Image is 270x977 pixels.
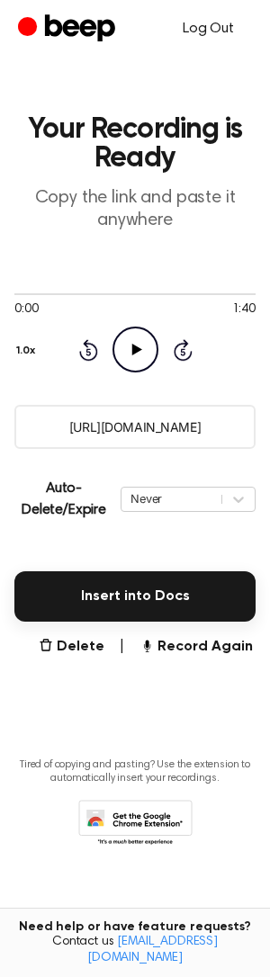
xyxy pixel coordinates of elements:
[139,636,253,658] button: Record Again
[14,571,256,622] button: Insert into Docs
[14,115,256,173] h1: Your Recording is Ready
[14,300,38,319] span: 0:00
[14,336,42,366] button: 1.0x
[165,7,252,50] a: Log Out
[14,478,113,521] p: Auto-Delete/Expire
[14,187,256,232] p: Copy the link and paste it anywhere
[130,490,212,507] div: Never
[39,636,104,658] button: Delete
[119,636,125,658] span: |
[87,936,218,964] a: [EMAIL_ADDRESS][DOMAIN_NAME]
[18,12,120,47] a: Beep
[232,300,256,319] span: 1:40
[11,935,259,966] span: Contact us
[14,758,256,785] p: Tired of copying and pasting? Use the extension to automatically insert your recordings.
